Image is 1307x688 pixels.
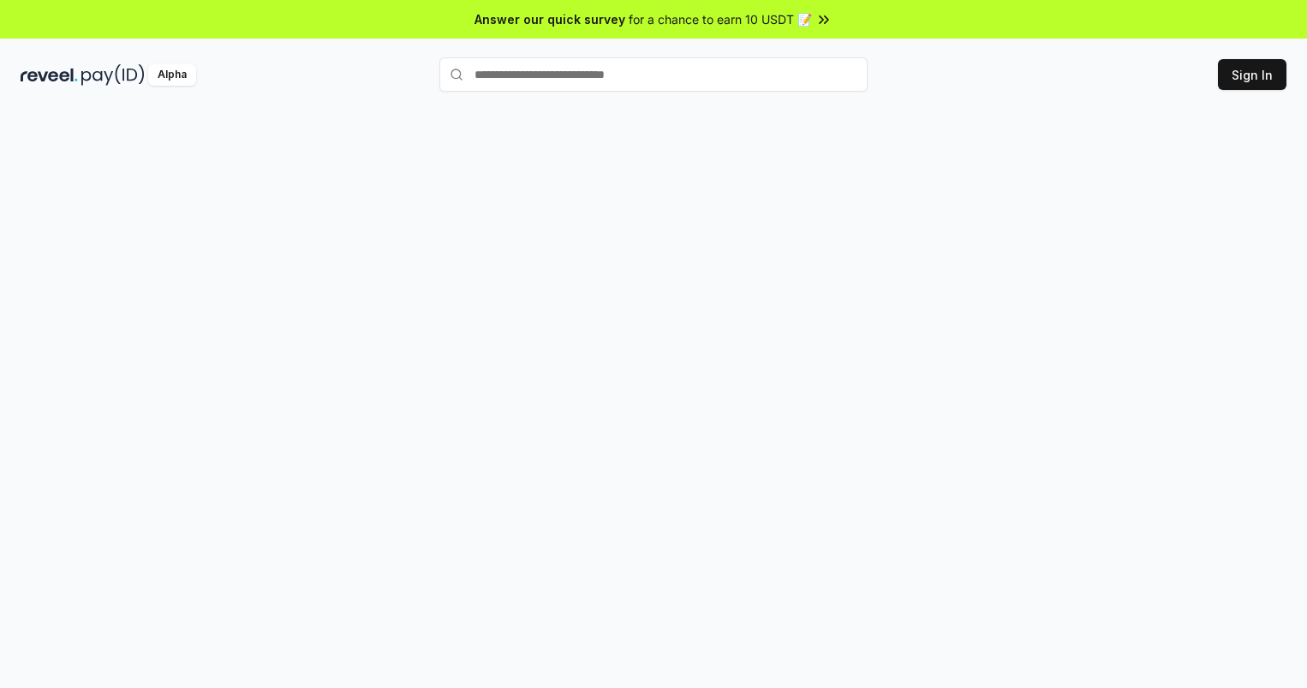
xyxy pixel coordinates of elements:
img: reveel_dark [21,64,78,86]
span: Answer our quick survey [474,10,625,28]
span: for a chance to earn 10 USDT 📝 [629,10,812,28]
img: pay_id [81,64,145,86]
div: Alpha [148,64,196,86]
button: Sign In [1218,59,1286,90]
